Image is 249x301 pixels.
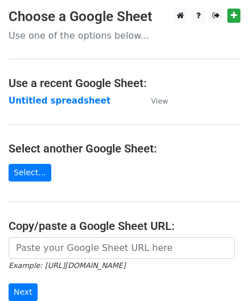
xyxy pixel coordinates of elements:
h4: Select another Google Sheet: [9,142,240,155]
h3: Choose a Google Sheet [9,9,240,25]
small: Example: [URL][DOMAIN_NAME] [9,261,125,270]
a: Untitled spreadsheet [9,96,111,106]
p: Use one of the options below... [9,30,240,42]
h4: Copy/paste a Google Sheet URL: [9,219,240,233]
input: Next [9,283,38,301]
a: View [140,96,168,106]
h4: Use a recent Google Sheet: [9,76,240,90]
a: Select... [9,164,51,182]
small: View [151,97,168,105]
input: Paste your Google Sheet URL here [9,237,235,259]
